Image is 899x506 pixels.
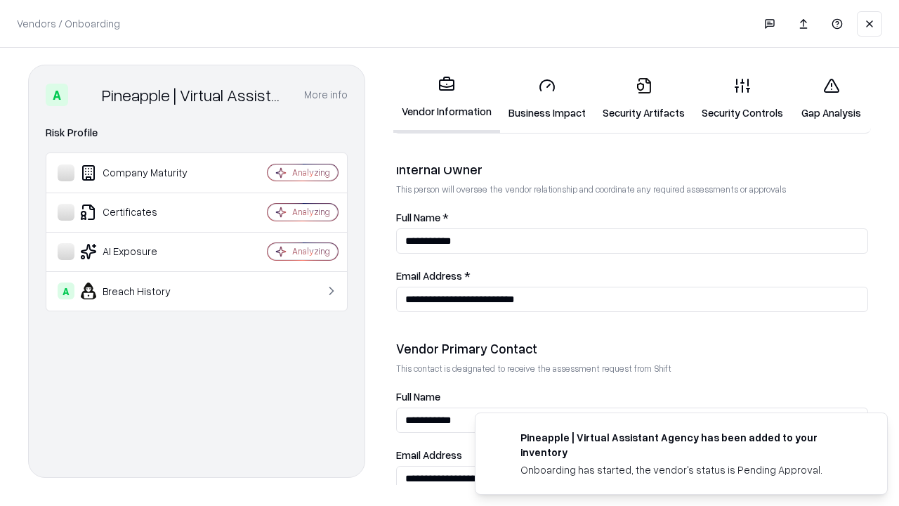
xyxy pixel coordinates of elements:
div: Analyzing [292,206,330,218]
div: Internal Owner [396,161,868,178]
div: AI Exposure [58,243,225,260]
div: Analyzing [292,167,330,179]
img: trypineapple.com [492,430,509,447]
div: A [46,84,68,106]
div: Pineapple | Virtual Assistant Agency [102,84,287,106]
img: Pineapple | Virtual Assistant Agency [74,84,96,106]
div: A [58,283,74,299]
a: Security Artifacts [594,66,693,131]
label: Email Address [396,450,868,460]
p: Vendors / Onboarding [17,16,120,31]
a: Business Impact [500,66,594,131]
div: Company Maturity [58,164,225,181]
div: Analyzing [292,245,330,257]
div: Pineapple | Virtual Assistant Agency has been added to your inventory [520,430,853,460]
div: Certificates [58,204,225,221]
label: Full Name * [396,212,868,223]
label: Full Name [396,391,868,402]
a: Security Controls [693,66,792,131]
p: This person will oversee the vendor relationship and coordinate any required assessments or appro... [396,183,868,195]
div: Risk Profile [46,124,348,141]
div: Breach History [58,283,225,299]
a: Vendor Information [393,65,500,133]
p: This contact is designated to receive the assessment request from Shift [396,363,868,375]
div: Vendor Primary Contact [396,340,868,357]
div: Onboarding has started, the vendor's status is Pending Approval. [520,462,853,477]
label: Email Address * [396,271,868,281]
a: Gap Analysis [792,66,871,131]
button: More info [304,82,348,108]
